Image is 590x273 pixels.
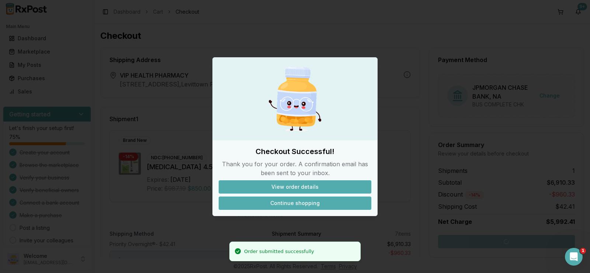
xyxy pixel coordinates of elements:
[260,64,330,134] img: Happy Pill Bottle
[219,180,371,194] button: View order details
[219,197,371,210] button: Continue shopping
[219,160,371,177] p: Thank you for your order. A confirmation email has been sent to your inbox.
[565,248,583,266] iframe: Intercom live chat
[219,146,371,157] h2: Checkout Successful!
[580,248,586,254] span: 1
